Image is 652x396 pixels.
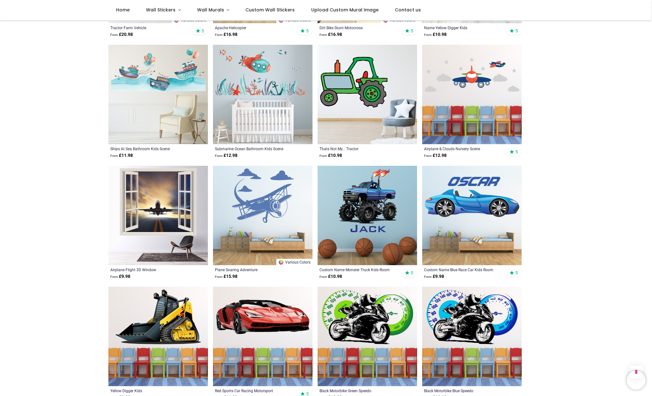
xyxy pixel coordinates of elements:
img: Red Sports Car Racing Motorsport Wall Sticker [213,287,312,386]
img: Ships At Sea Bathroom Kids Wall Sticker Scene [108,45,208,144]
span: 5 [515,149,518,155]
a: Custom Name Blue Race Car Kids Room [424,267,501,272]
span: Custom Wall Stickers [245,7,295,13]
a: Various Colors [276,259,312,265]
a: Thats Not My... Tractor [319,146,396,151]
strong: £ 9.98 [424,273,444,280]
img: Black Motorbike Blue Speedo Wall Sticker [422,287,522,386]
strong: £ 16.98 [215,31,237,38]
strong: £ 10.98 [319,273,342,280]
strong: £ 9.98 [110,273,130,280]
a: Dirt Bike Stunt Motocross [319,25,396,30]
strong: £ 10.98 [424,31,447,38]
strong: £ 16.98 [319,31,342,38]
strong: £ 10.98 [319,152,342,159]
img: Plane Soaring Adventure Wall Sticker [213,166,312,265]
img: Airplane & Clouds Nursery Scene Wall Sticker [422,45,522,144]
img: Black Motorbike Green Speedo Wall Sticker [318,287,417,386]
img: Custom Name Blue Race Car Wall Sticker Personalised Kids Room Decal [422,166,522,265]
strong: £ 20.98 [110,31,133,38]
a: Submarine Ocean Bathroom Kids Scene [215,146,292,151]
img: Color Wheel [278,259,284,265]
a: Plane Soaring Adventure [215,267,292,272]
a: Name Yellow Digger Kids [424,25,501,30]
a: Airplane Flight 3D Window [110,267,187,272]
span: Wall Stickers [146,7,175,13]
span: Upload Custom Mural Image [311,7,379,13]
img: Custom Name Monster Truck Wall Sticker Personalised Kids Room Decal [318,166,417,265]
span: From [319,275,327,279]
span: 5 [515,270,518,276]
span: Contact us [395,7,421,13]
span: 5 [306,28,309,34]
iframe: Brevo live chat [627,371,646,390]
span: From [215,33,223,37]
a: Ships At Sea Bathroom Kids Scene [110,146,187,151]
strong: £ 15.98 [215,273,237,280]
span: 5 [202,28,204,34]
span: From [424,154,432,158]
span: From [319,33,327,37]
span: From [424,275,432,279]
span: From [110,154,118,158]
img: Yellow Digger Kids Wall Sticker [108,287,208,386]
a: Apache Helicopter [215,25,292,30]
strong: £ 12.98 [424,152,447,159]
span: From [215,275,223,279]
a: Black Motorbike Green Speedo [319,388,396,393]
strong: £ 11.98 [110,152,133,159]
a: Black Motorbike Blue Speedo [424,388,501,393]
img: Submarine Ocean Bathroom Kids Wall Sticker Scene [213,45,312,144]
span: From [110,33,118,37]
img: Thats Not My... Tractor Wall Sticker [318,45,417,144]
span: From [215,154,223,158]
span: From [319,154,327,158]
a: Yellow Digger Kids [110,388,187,393]
a: Airplane & Clouds Nursery Scene [424,146,501,151]
span: 5 [411,28,413,34]
a: Custom Name Monster Truck Kids Room [319,267,396,272]
span: 5 [411,270,413,276]
strong: £ 12.98 [215,152,237,159]
a: Tractor Farm Vehicle [110,25,187,30]
span: From [424,33,432,37]
span: Wall Murals [197,7,224,13]
span: Home [116,7,130,13]
img: Airplane Flight 3D Window Wall Sticker [108,166,208,265]
a: Red Sports Car Racing Motorsport [215,388,292,393]
span: From [110,275,118,279]
span: 5 [515,28,518,34]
